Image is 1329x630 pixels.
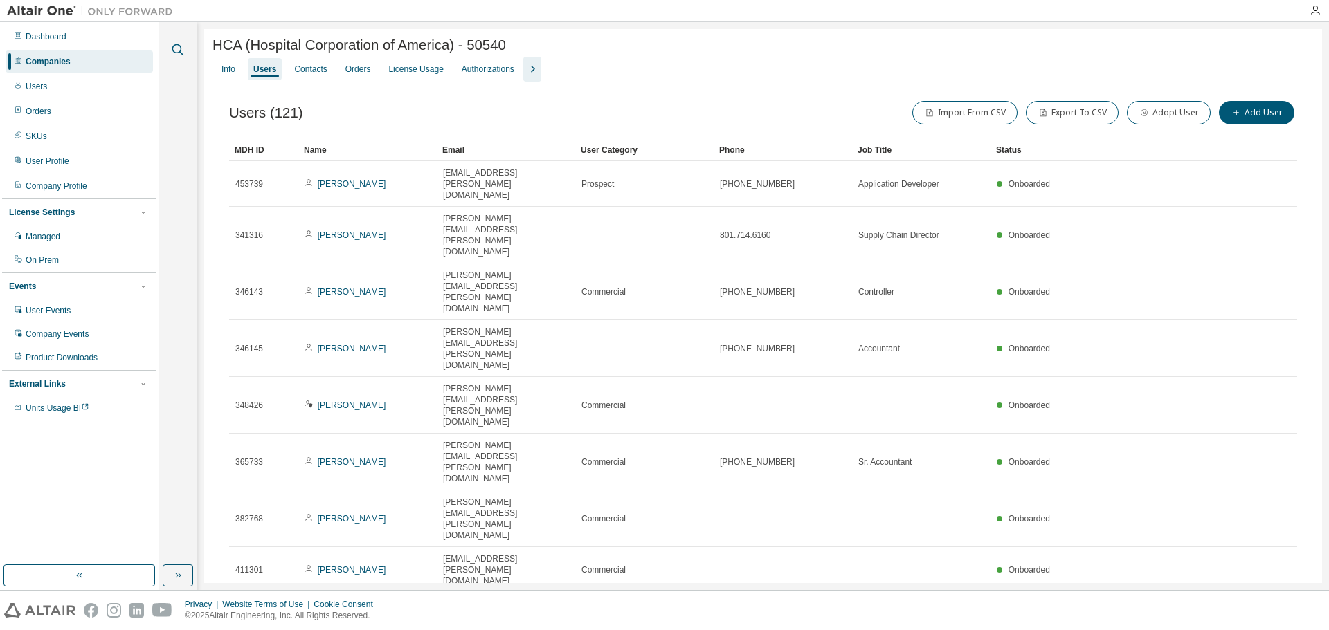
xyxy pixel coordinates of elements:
span: Controller [858,286,894,297]
a: [PERSON_NAME] [318,287,386,297]
span: Supply Chain Director [858,230,939,241]
div: Email [442,139,570,161]
div: License Usage [388,64,443,75]
div: Contacts [294,64,327,75]
span: 341316 [235,230,263,241]
div: Dashboard [26,31,66,42]
img: Altair One [7,4,180,18]
div: Privacy [185,599,222,610]
div: User Events [26,305,71,316]
img: instagram.svg [107,603,121,618]
span: [PERSON_NAME][EMAIL_ADDRESS][PERSON_NAME][DOMAIN_NAME] [443,270,569,314]
div: Users [253,64,276,75]
span: [PHONE_NUMBER] [720,456,795,467]
span: HCA (Hospital Corporation of America) - 50540 [213,37,506,53]
div: On Prem [26,254,59,266]
span: Onboarded [1009,230,1050,240]
span: Onboarded [1009,514,1050,524]
img: facebook.svg [84,603,98,618]
span: Onboarded [1009,179,1050,189]
button: Import From CSV [912,101,1018,124]
div: Company Events [26,328,89,340]
span: Commercial [581,513,626,524]
p: © 2025 Altair Engineering, Inc. All Rights Reserved. [185,610,381,622]
a: [PERSON_NAME] [318,514,386,524]
div: Authorizations [462,64,514,75]
span: Onboarded [1009,344,1050,353]
div: License Settings [9,207,75,218]
span: 348426 [235,400,263,411]
span: 346145 [235,343,263,354]
span: Onboarded [1009,287,1050,297]
div: Name [304,139,431,161]
div: External Links [9,378,66,389]
div: MDH ID [235,139,293,161]
span: [PERSON_NAME][EMAIL_ADDRESS][PERSON_NAME][DOMAIN_NAME] [443,326,569,371]
button: Export To CSV [1026,101,1119,124]
a: [PERSON_NAME] [318,400,386,410]
span: [EMAIL_ADDRESS][PERSON_NAME][DOMAIN_NAME] [443,553,569,586]
div: User Profile [26,156,69,167]
a: [PERSON_NAME] [318,344,386,353]
span: [PERSON_NAME][EMAIL_ADDRESS][PERSON_NAME][DOMAIN_NAME] [443,497,569,541]
a: [PERSON_NAME] [318,457,386,467]
button: Add User [1219,101,1294,124]
img: altair_logo.svg [4,603,75,618]
span: [PHONE_NUMBER] [720,286,795,297]
span: [PHONE_NUMBER] [720,343,795,354]
span: Onboarded [1009,565,1050,575]
div: Users [26,81,47,92]
span: [EMAIL_ADDRESS][PERSON_NAME][DOMAIN_NAME] [443,167,569,201]
span: [PERSON_NAME][EMAIL_ADDRESS][PERSON_NAME][DOMAIN_NAME] [443,440,569,484]
a: [PERSON_NAME] [318,179,386,189]
div: Info [221,64,235,75]
span: Units Usage BI [26,403,89,413]
a: [PERSON_NAME] [318,230,386,240]
div: SKUs [26,131,47,142]
span: [PERSON_NAME][EMAIL_ADDRESS][PERSON_NAME][DOMAIN_NAME] [443,213,569,257]
div: Orders [26,106,51,117]
div: User Category [581,139,708,161]
span: Commercial [581,456,626,467]
div: Status [996,139,1214,161]
div: Website Terms of Use [222,599,314,610]
span: 382768 [235,513,263,524]
span: 801.714.6160 [720,230,770,241]
span: Commercial [581,564,626,575]
span: Onboarded [1009,400,1050,410]
span: Onboarded [1009,457,1050,467]
span: Sr. Accountant [858,456,912,467]
div: Companies [26,56,71,67]
div: Managed [26,231,60,242]
span: Commercial [581,400,626,411]
div: Orders [345,64,371,75]
span: 411301 [235,564,263,575]
div: Phone [719,139,847,161]
span: Accountant [858,343,900,354]
div: Events [9,281,36,292]
span: 346143 [235,286,263,297]
div: Product Downloads [26,352,98,363]
div: Cookie Consent [314,599,381,610]
img: youtube.svg [152,603,172,618]
span: [PERSON_NAME][EMAIL_ADDRESS][PERSON_NAME][DOMAIN_NAME] [443,383,569,427]
a: [PERSON_NAME] [318,565,386,575]
span: 453739 [235,178,263,189]
span: Commercial [581,286,626,297]
span: 365733 [235,456,263,467]
img: linkedin.svg [129,603,144,618]
span: Application Developer [858,178,939,189]
span: [PHONE_NUMBER] [720,178,795,189]
span: Prospect [581,178,614,189]
span: Users (121) [229,105,303,121]
div: Company Profile [26,180,87,192]
div: Job Title [858,139,985,161]
button: Adopt User [1127,101,1211,124]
